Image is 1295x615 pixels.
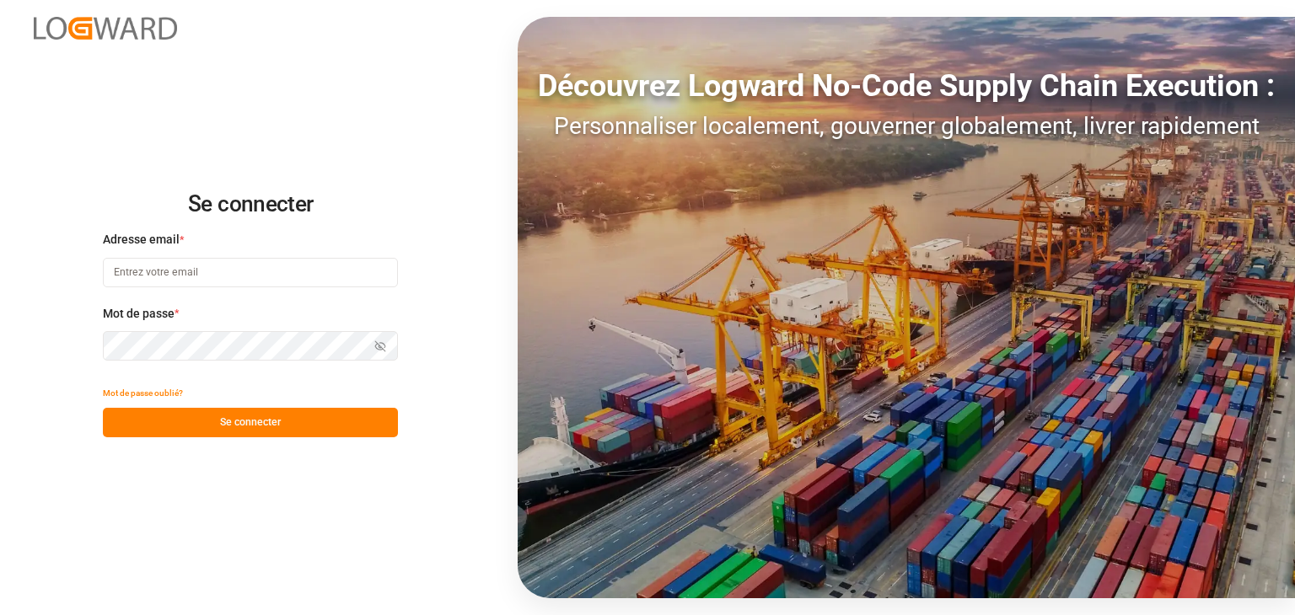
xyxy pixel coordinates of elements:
[103,388,183,398] font: Mot de passe oublié?
[103,408,398,437] button: Se connecter
[34,17,177,40] img: Logward_new_orange.png
[103,307,175,320] font: Mot de passe
[103,233,180,246] font: Adresse email
[103,378,183,408] button: Mot de passe oublié?
[103,258,398,287] input: Entrez votre email
[554,112,1260,140] font: Personnaliser localement, gouverner globalement, livrer rapidement
[220,416,281,428] font: Se connecter
[188,191,313,217] font: Se connecter
[538,68,1275,104] font: Découvrez Logward No-Code Supply Chain Execution :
